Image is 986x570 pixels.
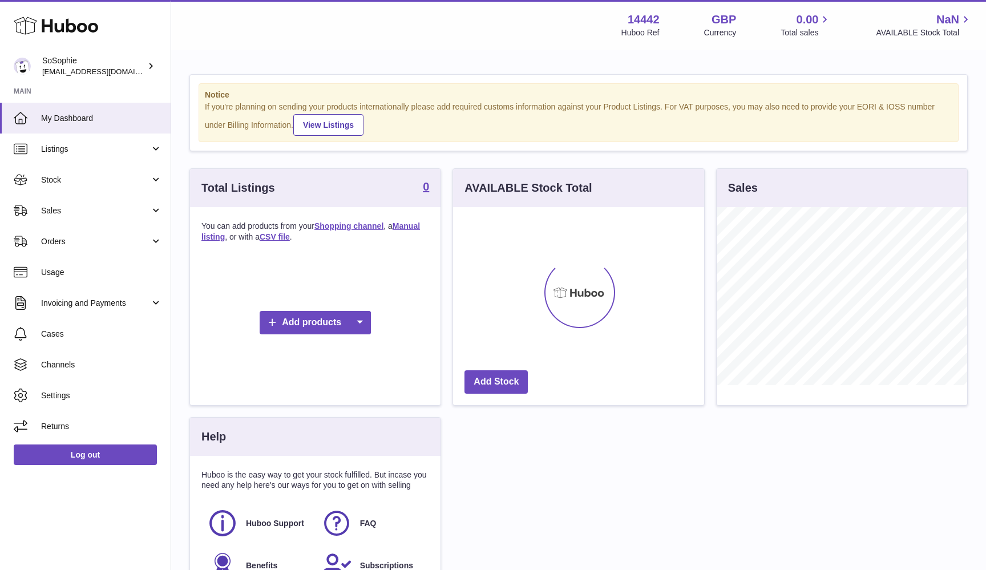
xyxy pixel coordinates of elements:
[201,221,429,242] p: You can add products from your , a , or with a .
[260,232,290,241] a: CSV file
[201,470,429,491] p: Huboo is the easy way to get your stock fulfilled. But incase you need any help here's our ways f...
[704,27,737,38] div: Currency
[205,102,952,136] div: If you're planning on sending your products internationally please add required customs informati...
[41,267,162,278] span: Usage
[314,221,383,231] a: Shopping channel
[712,12,736,27] strong: GBP
[41,236,150,247] span: Orders
[41,359,162,370] span: Channels
[41,329,162,339] span: Cases
[41,175,150,185] span: Stock
[201,180,275,196] h3: Total Listings
[201,429,226,444] h3: Help
[41,205,150,216] span: Sales
[423,181,429,192] strong: 0
[423,181,429,195] a: 0
[41,298,150,309] span: Invoicing and Payments
[205,90,952,100] strong: Notice
[42,55,145,77] div: SoSophie
[207,508,310,539] a: Huboo Support
[14,444,157,465] a: Log out
[201,221,420,241] a: Manual listing
[797,12,819,27] span: 0.00
[41,390,162,401] span: Settings
[876,27,972,38] span: AVAILABLE Stock Total
[628,12,660,27] strong: 14442
[321,508,424,539] a: FAQ
[246,518,304,529] span: Huboo Support
[464,370,528,394] a: Add Stock
[781,27,831,38] span: Total sales
[260,311,371,334] a: Add products
[621,27,660,38] div: Huboo Ref
[781,12,831,38] a: 0.00 Total sales
[42,67,168,76] span: [EMAIL_ADDRESS][DOMAIN_NAME]
[41,113,162,124] span: My Dashboard
[293,114,363,136] a: View Listings
[14,58,31,75] img: info@thebigclick.co.uk
[464,180,592,196] h3: AVAILABLE Stock Total
[876,12,972,38] a: NaN AVAILABLE Stock Total
[41,421,162,432] span: Returns
[728,180,758,196] h3: Sales
[360,518,377,529] span: FAQ
[936,12,959,27] span: NaN
[41,144,150,155] span: Listings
